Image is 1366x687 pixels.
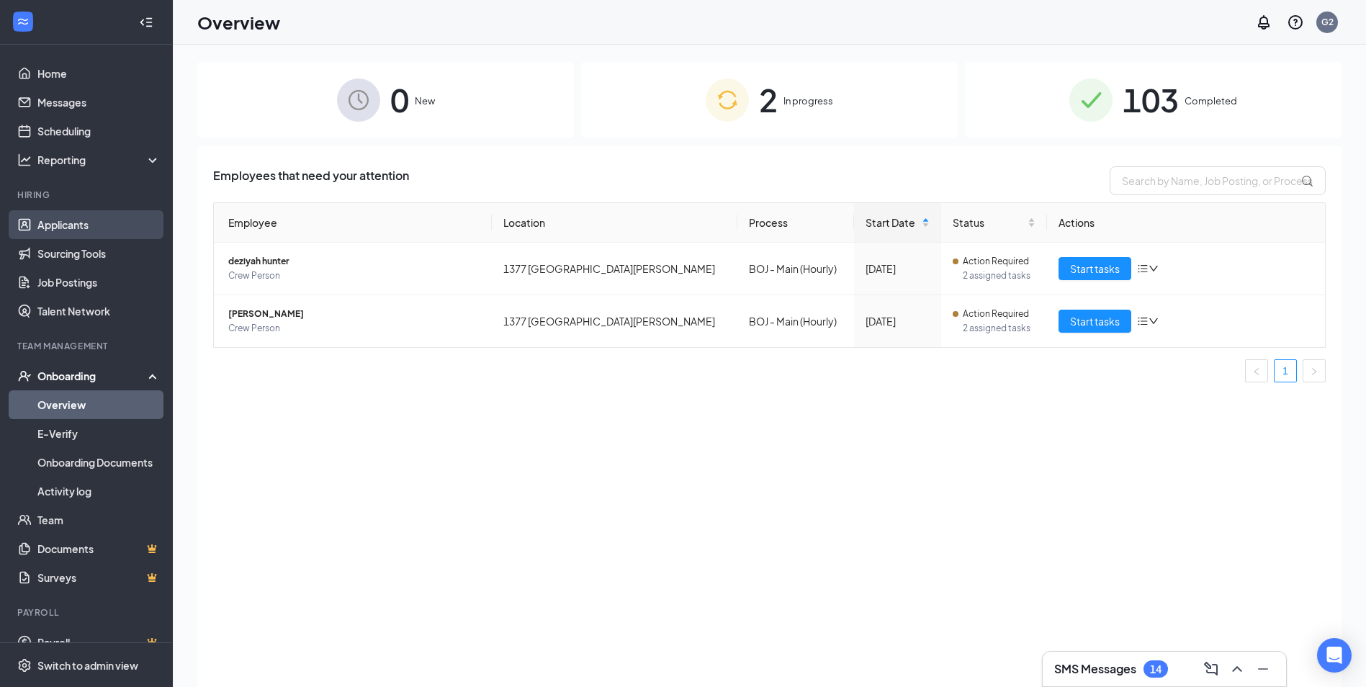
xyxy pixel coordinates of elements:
span: [PERSON_NAME] [228,307,480,321]
li: Previous Page [1245,359,1268,382]
span: Employees that need your attention [213,166,409,195]
button: right [1303,359,1326,382]
span: down [1149,316,1159,326]
span: bars [1137,315,1149,327]
button: Start tasks [1059,257,1131,280]
input: Search by Name, Job Posting, or Process [1110,166,1326,195]
svg: Analysis [17,153,32,167]
span: Action Required [963,254,1029,269]
button: left [1245,359,1268,382]
td: BOJ - Main (Hourly) [737,295,853,347]
span: deziyah hunter [228,254,480,269]
div: 14 [1150,663,1161,675]
a: Onboarding Documents [37,448,161,477]
a: DocumentsCrown [37,534,161,563]
div: Team Management [17,340,158,352]
div: G2 [1321,16,1334,28]
a: Applicants [37,210,161,239]
div: [DATE] [866,261,930,277]
span: 103 [1123,75,1179,125]
span: 0 [390,75,409,125]
a: Scheduling [37,117,161,145]
th: Actions [1047,203,1325,243]
span: 2 [759,75,778,125]
th: Status [941,203,1047,243]
h1: Overview [197,10,280,35]
span: Start tasks [1070,261,1120,277]
svg: ChevronUp [1228,660,1246,678]
a: Overview [37,390,161,419]
span: left [1252,367,1261,376]
span: Status [953,215,1025,230]
li: 1 [1274,359,1297,382]
div: Hiring [17,189,158,201]
div: Switch to admin view [37,658,138,673]
span: Completed [1185,94,1237,108]
div: [DATE] [866,313,930,329]
th: Process [737,203,853,243]
span: 2 assigned tasks [963,269,1035,283]
span: New [415,94,435,108]
button: ComposeMessage [1200,657,1223,681]
svg: ComposeMessage [1203,660,1220,678]
a: SurveysCrown [37,563,161,592]
a: E-Verify [37,419,161,448]
svg: Notifications [1255,14,1272,31]
button: Minimize [1252,657,1275,681]
svg: WorkstreamLogo [16,14,30,29]
a: Talent Network [37,297,161,325]
th: Employee [214,203,492,243]
button: Start tasks [1059,310,1131,333]
span: right [1310,367,1318,376]
a: Team [37,506,161,534]
span: 2 assigned tasks [963,321,1035,336]
button: ChevronUp [1226,657,1249,681]
svg: Settings [17,658,32,673]
svg: Collapse [139,15,153,30]
span: In progress [783,94,833,108]
a: 1 [1275,360,1296,382]
td: BOJ - Main (Hourly) [737,243,853,295]
th: Location [492,203,738,243]
td: 1377 [GEOGRAPHIC_DATA][PERSON_NAME] [492,295,738,347]
span: Crew Person [228,321,480,336]
li: Next Page [1303,359,1326,382]
div: Open Intercom Messenger [1317,638,1352,673]
div: Reporting [37,153,161,167]
span: Action Required [963,307,1029,321]
h3: SMS Messages [1054,661,1136,677]
div: Onboarding [37,369,148,383]
a: Job Postings [37,268,161,297]
span: Crew Person [228,269,480,283]
a: PayrollCrown [37,628,161,657]
svg: QuestionInfo [1287,14,1304,31]
div: Payroll [17,606,158,619]
span: down [1149,264,1159,274]
a: Activity log [37,477,161,506]
td: 1377 [GEOGRAPHIC_DATA][PERSON_NAME] [492,243,738,295]
svg: UserCheck [17,369,32,383]
a: Sourcing Tools [37,239,161,268]
span: bars [1137,263,1149,274]
a: Home [37,59,161,88]
span: Start tasks [1070,313,1120,329]
svg: Minimize [1254,660,1272,678]
a: Messages [37,88,161,117]
span: Start Date [866,215,920,230]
